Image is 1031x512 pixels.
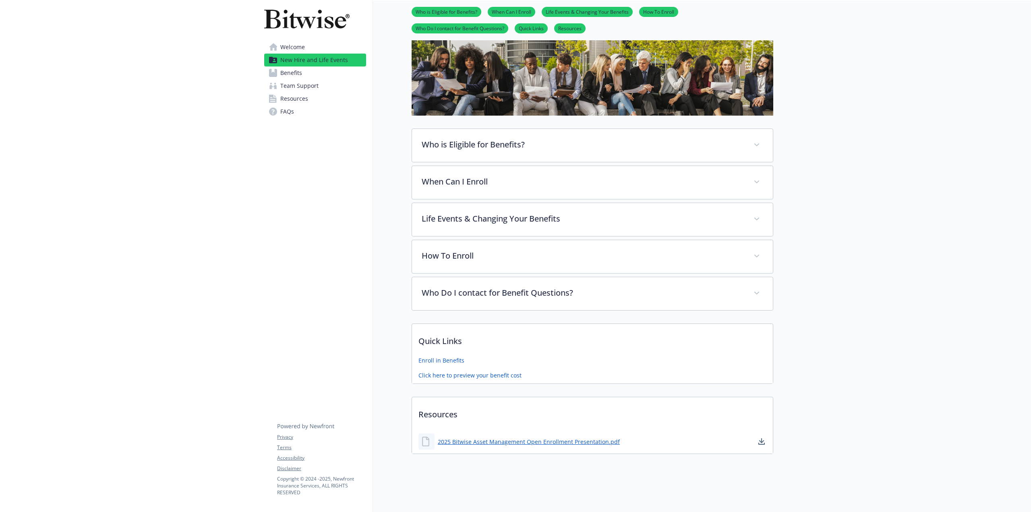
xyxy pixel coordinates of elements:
[277,475,366,496] p: Copyright © 2024 - 2025 , Newfront Insurance Services, ALL RIGHTS RESERVED
[412,166,773,199] div: When Can I Enroll
[412,129,773,162] div: Who is Eligible for Benefits?
[264,92,366,105] a: Resources
[412,397,773,427] p: Resources
[412,24,508,32] a: Who Do I contact for Benefit Questions?
[280,66,302,79] span: Benefits
[280,105,294,118] span: FAQs
[422,287,744,299] p: Who Do I contact for Benefit Questions?
[422,139,744,151] p: Who is Eligible for Benefits?
[264,105,366,118] a: FAQs
[412,240,773,273] div: How To Enroll
[280,92,308,105] span: Resources
[277,465,366,472] a: Disclaimer
[542,8,633,15] a: Life Events & Changing Your Benefits
[554,24,586,32] a: Resources
[422,213,744,225] p: Life Events & Changing Your Benefits
[412,8,481,15] a: Who is Eligible for Benefits?
[488,8,535,15] a: When Can I Enroll
[280,54,348,66] span: New Hire and Life Events
[412,40,773,116] img: new hire page banner
[412,324,773,354] p: Quick Links
[277,454,366,462] a: Accessibility
[264,41,366,54] a: Welcome
[264,54,366,66] a: New Hire and Life Events
[280,41,305,54] span: Welcome
[515,24,548,32] a: Quick Links
[418,371,522,379] a: Click here to preview your benefit cost
[422,176,744,188] p: When Can I Enroll
[422,250,744,262] p: How To Enroll
[438,437,620,446] a: 2025 Bitwise Asset Management Open Enrollment Presentation.pdf
[757,437,766,446] a: download document
[264,79,366,92] a: Team Support
[264,66,366,79] a: Benefits
[418,356,464,365] a: Enroll in Benefits
[277,444,366,451] a: Terms
[639,8,678,15] a: How To Enroll
[277,433,366,441] a: Privacy
[412,203,773,236] div: Life Events & Changing Your Benefits
[412,277,773,310] div: Who Do I contact for Benefit Questions?
[280,79,319,92] span: Team Support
